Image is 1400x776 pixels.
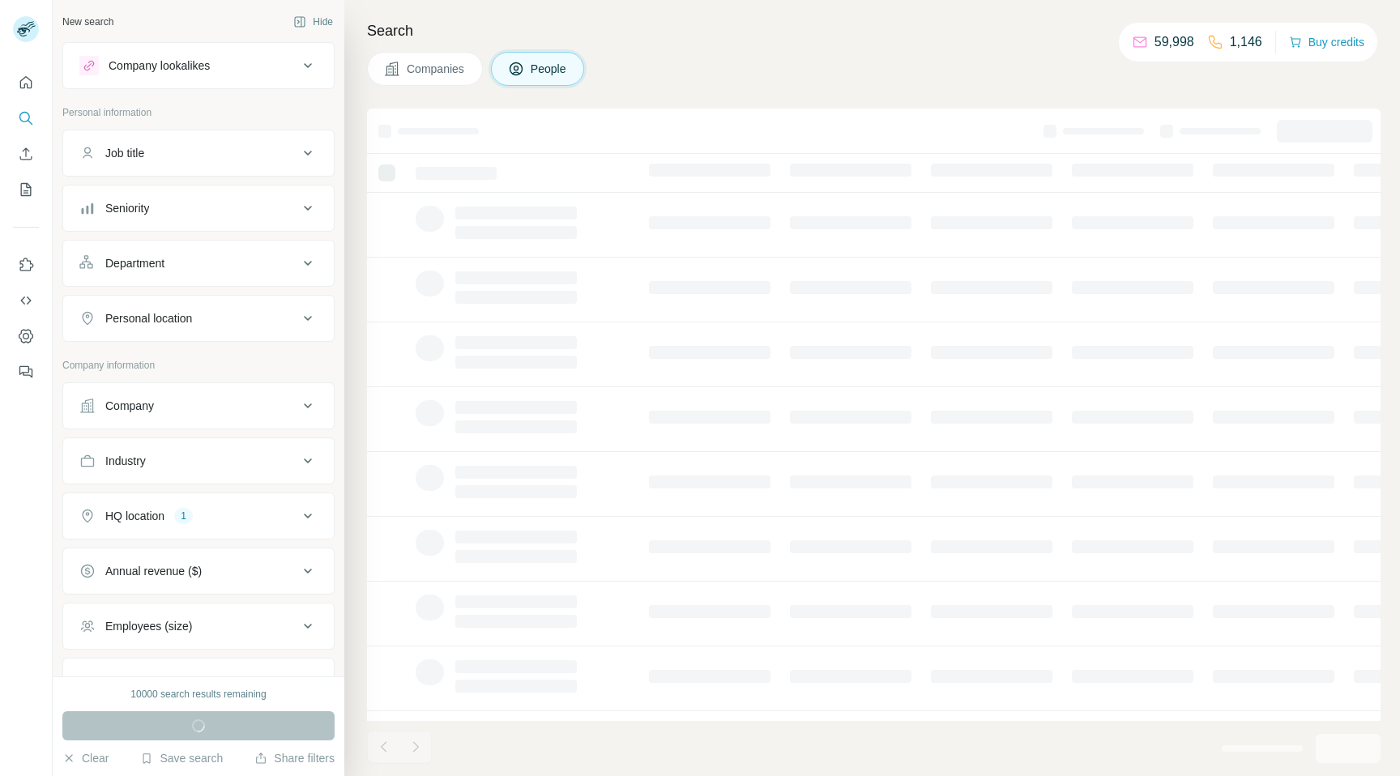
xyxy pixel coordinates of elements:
div: HQ location [105,508,164,524]
div: Annual revenue ($) [105,563,202,579]
p: Company information [62,358,335,373]
div: Department [105,255,164,271]
button: Use Surfe API [13,286,39,315]
button: Dashboard [13,322,39,351]
p: Personal information [62,105,335,120]
button: Company [63,386,334,425]
button: Save search [140,750,223,766]
div: Company lookalikes [109,58,210,74]
div: Technologies [105,673,172,689]
button: Seniority [63,189,334,228]
button: Department [63,244,334,283]
div: Personal location [105,310,192,326]
button: Personal location [63,299,334,338]
div: Job title [105,145,144,161]
button: Company lookalikes [63,46,334,85]
button: Industry [63,441,334,480]
button: Buy credits [1289,31,1364,53]
button: HQ location1 [63,497,334,535]
div: Company [105,398,154,414]
button: Quick start [13,68,39,97]
div: Industry [105,453,146,469]
button: Annual revenue ($) [63,552,334,591]
p: 1,146 [1230,32,1262,52]
button: Clear [62,750,109,766]
h4: Search [367,19,1381,42]
button: Employees (size) [63,607,334,646]
p: 59,998 [1155,32,1194,52]
span: People [531,61,568,77]
div: 10000 search results remaining [130,687,266,701]
button: Share filters [254,750,335,766]
span: Companies [407,61,466,77]
button: Enrich CSV [13,139,39,168]
button: Technologies [63,662,334,701]
div: Seniority [105,200,149,216]
div: New search [62,15,113,29]
button: Feedback [13,357,39,386]
button: Use Surfe on LinkedIn [13,250,39,279]
button: Job title [63,134,334,173]
button: Search [13,104,39,133]
button: My lists [13,175,39,204]
div: Employees (size) [105,618,192,634]
button: Hide [282,10,344,34]
div: 1 [174,509,193,523]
